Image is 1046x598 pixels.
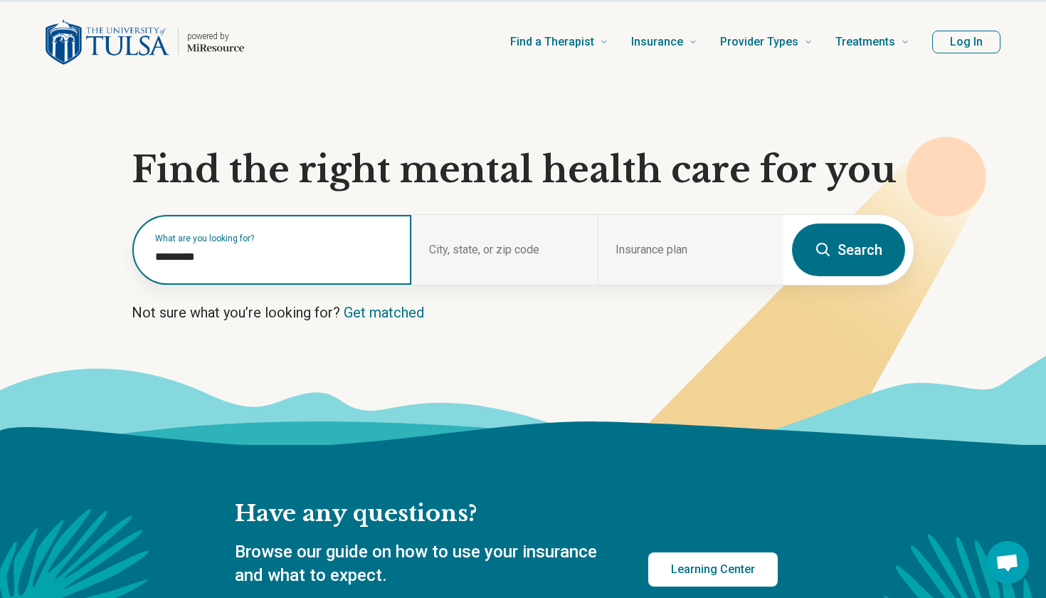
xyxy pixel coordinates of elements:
label: What are you looking for? [155,234,394,243]
button: Search [792,224,905,276]
a: Provider Types [720,14,813,70]
a: Learning Center [648,552,778,587]
a: Treatments [835,14,909,70]
a: Insurance [631,14,697,70]
h2: Have any questions? [235,499,778,529]
span: Treatments [835,32,895,52]
a: Get matched [344,304,424,321]
p: Browse our guide on how to use your insurance and what to expect. [235,540,614,588]
button: Log In [932,31,1000,53]
div: Open chat [986,541,1029,584]
a: Home page [46,19,244,65]
a: Find a Therapist [510,14,608,70]
span: Provider Types [720,32,798,52]
span: Find a Therapist [510,32,594,52]
p: Not sure what you’re looking for? [132,303,914,322]
p: powered by [187,31,244,42]
h1: Find the right mental health care for you [132,149,914,192]
span: Insurance [631,32,683,52]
